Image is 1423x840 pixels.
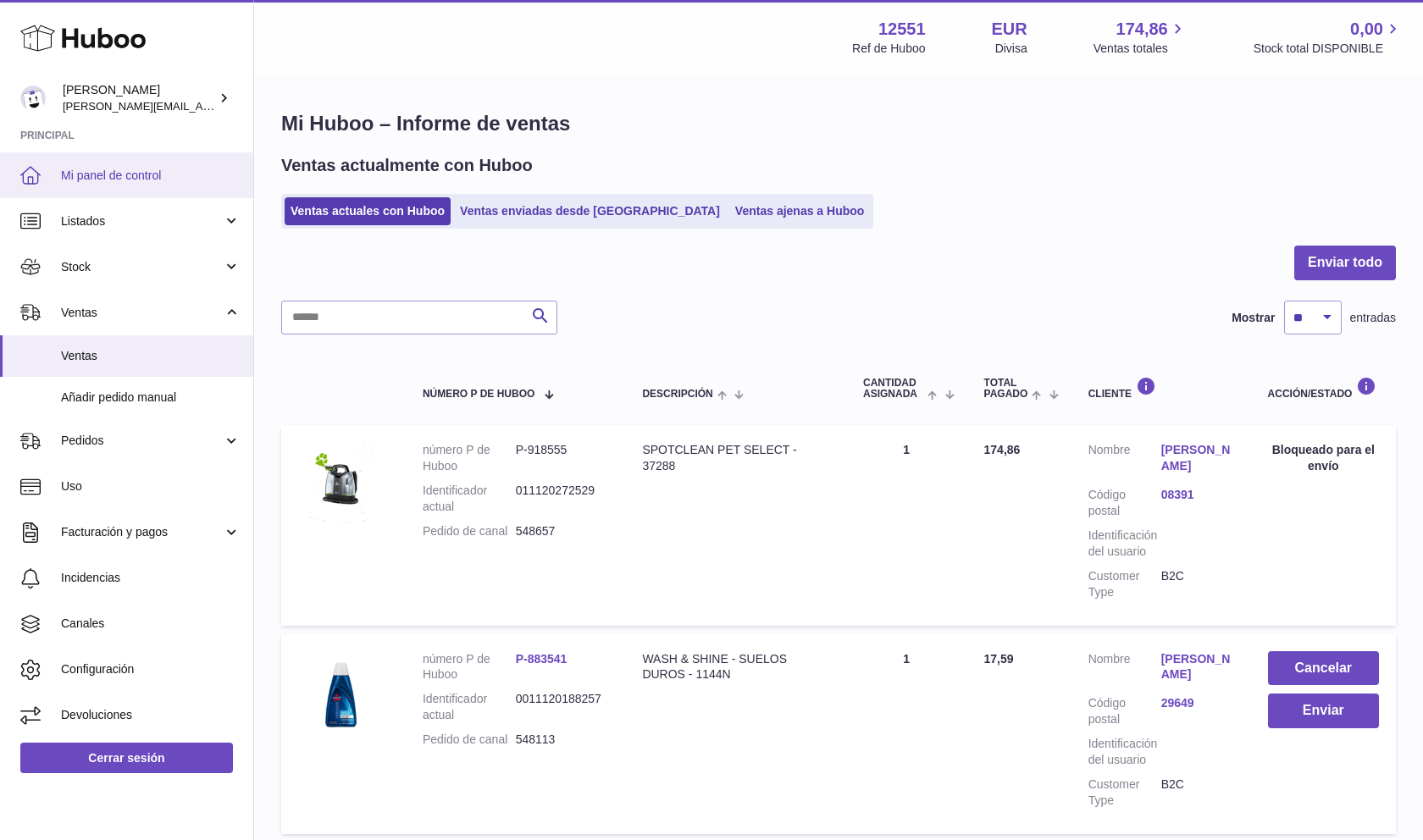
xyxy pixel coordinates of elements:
dt: Customer Type [1088,568,1161,600]
a: [PERSON_NAME] [1161,651,1234,683]
span: Devoluciones [61,707,241,723]
span: Total pagado [984,378,1028,400]
div: Divisa [995,41,1027,57]
img: gerardo.montoiro@cleverenterprise.es [20,86,46,111]
span: Añadir pedido manual [61,390,241,406]
a: Ventas ajenas a Huboo [729,197,871,225]
dd: P-918555 [516,442,609,474]
h1: Mi Huboo – Informe de ventas [281,110,1396,137]
img: 1702480265.jpeg [298,442,383,527]
span: 0,00 [1350,18,1383,41]
span: 17,59 [984,652,1014,666]
dd: B2C [1161,776,1234,809]
div: Cliente [1088,377,1234,400]
td: 1 [846,634,967,834]
span: 174,86 [1116,18,1168,41]
a: Ventas enviadas desde [GEOGRAPHIC_DATA] [454,197,726,225]
span: Ventas [61,305,223,321]
a: 08391 [1161,487,1234,503]
dd: 011120272529 [516,483,609,515]
span: 174,86 [984,443,1021,456]
dt: Nombre [1088,442,1161,478]
div: [PERSON_NAME] [63,82,215,114]
span: Cantidad ASIGNADA [863,378,923,400]
span: Pedidos [61,433,223,449]
span: Ventas [61,348,241,364]
button: Enviar [1268,694,1379,728]
a: [PERSON_NAME] [1161,442,1234,474]
label: Mostrar [1232,310,1275,326]
a: 0,00 Stock total DISPONIBLE [1254,18,1403,57]
dt: Nombre [1088,651,1161,688]
span: Mi panel de control [61,168,241,184]
span: [PERSON_NAME][EMAIL_ADDRESS][PERSON_NAME][DOMAIN_NAME] [63,99,430,113]
div: SPOTCLEAN PET SELECT - 37288 [642,442,829,474]
button: Enviar todo [1294,246,1396,280]
img: 1697800157.jpeg [298,651,383,736]
strong: 12551 [878,18,926,41]
span: Configuración [61,661,241,677]
dd: 548657 [516,523,609,539]
dt: Código postal [1088,695,1161,727]
dt: Customer Type [1088,776,1161,809]
span: número P de Huboo [423,389,534,400]
div: Acción/Estado [1268,377,1379,400]
div: WASH & SHINE - SUELOS DUROS - 1144N [642,651,829,683]
button: Cancelar [1268,651,1379,686]
a: P-883541 [516,652,568,666]
h2: Ventas actualmente con Huboo [281,154,533,177]
td: 1 [846,425,967,625]
dt: número P de Huboo [423,442,516,474]
dt: Identificador actual [423,691,516,723]
span: Ventas totales [1094,41,1188,57]
span: Facturación y pagos [61,524,223,540]
div: Bloqueado para el envío [1268,442,1379,474]
dd: 548113 [516,732,609,748]
dt: Identificación del usuario [1088,736,1161,768]
a: 29649 [1161,695,1234,711]
dd: 0011120188257 [516,691,609,723]
span: Listados [61,213,223,229]
div: Ref de Huboo [852,41,925,57]
span: Uso [61,478,241,495]
dt: Pedido de canal [423,523,516,539]
dt: número P de Huboo [423,651,516,683]
dt: Pedido de canal [423,732,516,748]
span: entradas [1350,310,1396,326]
strong: EUR [992,18,1027,41]
span: Descripción [642,389,712,400]
span: Incidencias [61,570,241,586]
dt: Identificación del usuario [1088,528,1161,560]
dt: Código postal [1088,487,1161,519]
a: Ventas actuales con Huboo [285,197,451,225]
dt: Identificador actual [423,483,516,515]
a: Cerrar sesión [20,743,233,773]
dd: B2C [1161,568,1234,600]
a: 174,86 Ventas totales [1094,18,1188,57]
span: Canales [61,616,241,632]
span: Stock [61,259,223,275]
span: Stock total DISPONIBLE [1254,41,1403,57]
